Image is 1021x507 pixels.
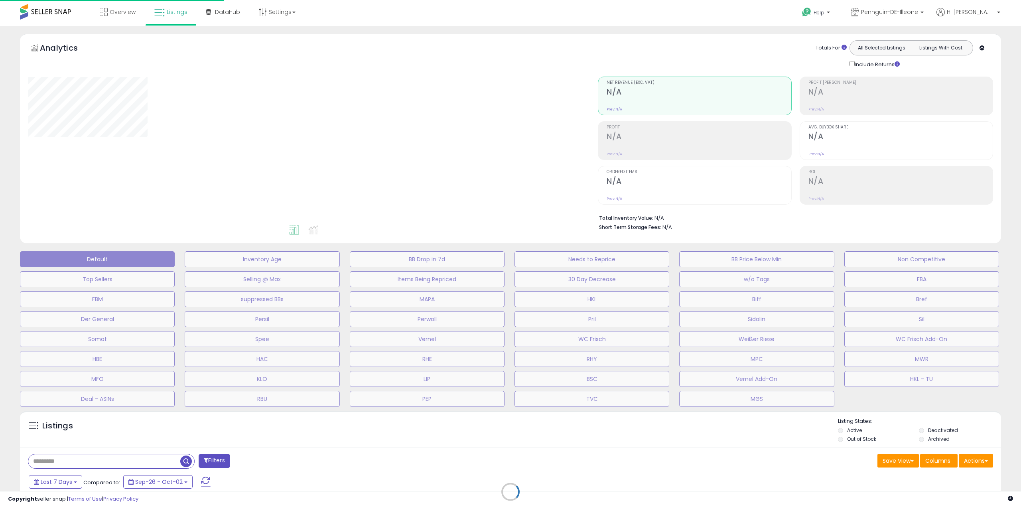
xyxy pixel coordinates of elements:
button: Pril [514,311,669,327]
span: ROI [808,170,993,174]
span: Ordered Items [607,170,791,174]
button: WC Frisch Add-On [844,331,999,347]
div: Totals For [816,44,847,52]
span: Profit [607,125,791,130]
button: RHE [350,351,505,367]
button: Sidolin [679,311,834,327]
button: KLO [185,371,339,387]
small: Prev: N/A [607,152,622,156]
button: RBU [185,391,339,407]
button: w/o Tags [679,271,834,287]
span: DataHub [215,8,240,16]
button: Items Being Repriced [350,271,505,287]
button: 30 Day Decrease [514,271,669,287]
button: Vernel Add-On [679,371,834,387]
button: MAPA [350,291,505,307]
button: RHY [514,351,669,367]
span: N/A [662,223,672,231]
h2: N/A [808,132,993,143]
button: Deal - ASINs [20,391,175,407]
span: Listings [167,8,187,16]
button: Persil [185,311,339,327]
button: Biff [679,291,834,307]
button: WC Frisch [514,331,669,347]
h5: Analytics [40,42,93,55]
h2: N/A [808,177,993,187]
button: Somat [20,331,175,347]
button: Default [20,251,175,267]
button: BB Drop in 7d [350,251,505,267]
button: HKL [514,291,669,307]
li: N/A [599,213,987,222]
button: Spee [185,331,339,347]
button: Perwoll [350,311,505,327]
button: MGS [679,391,834,407]
h2: N/A [808,87,993,98]
small: Prev: N/A [607,107,622,112]
button: LIP [350,371,505,387]
small: Prev: N/A [808,152,824,156]
button: suppressed BBs [185,291,339,307]
button: PEP [350,391,505,407]
button: Sil [844,311,999,327]
span: Hi [PERSON_NAME] [947,8,995,16]
button: BB Price Below Min [679,251,834,267]
a: Hi [PERSON_NAME] [936,8,1000,26]
b: Total Inventory Value: [599,215,653,221]
button: Vernel [350,331,505,347]
button: BSC [514,371,669,387]
b: Short Term Storage Fees: [599,224,661,231]
button: Listings With Cost [911,43,970,53]
button: HAC [185,351,339,367]
button: MPC [679,351,834,367]
strong: Copyright [8,495,37,503]
button: MWR [844,351,999,367]
span: Pennguin-DE-Illeone [861,8,918,16]
small: Prev: N/A [808,196,824,201]
a: Help [796,1,838,26]
span: Net Revenue (Exc. VAT) [607,81,791,85]
span: Overview [110,8,136,16]
span: Avg. Buybox Share [808,125,993,130]
button: Top Sellers [20,271,175,287]
button: Inventory Age [185,251,339,267]
button: Weißer Riese [679,331,834,347]
button: FBM [20,291,175,307]
button: MFO [20,371,175,387]
div: Include Returns [844,59,909,69]
button: TVC [514,391,669,407]
span: Profit [PERSON_NAME] [808,81,993,85]
small: Prev: N/A [607,196,622,201]
button: FBA [844,271,999,287]
span: Help [814,9,824,16]
button: Non Competitive [844,251,999,267]
h2: N/A [607,87,791,98]
button: HKL - TU [844,371,999,387]
button: Needs to Reprice [514,251,669,267]
button: All Selected Listings [852,43,911,53]
small: Prev: N/A [808,107,824,112]
h2: N/A [607,177,791,187]
button: HBE [20,351,175,367]
button: Bref [844,291,999,307]
h2: N/A [607,132,791,143]
div: seller snap | | [8,495,138,503]
button: Selling @ Max [185,271,339,287]
i: Get Help [802,7,812,17]
button: Der General [20,311,175,327]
